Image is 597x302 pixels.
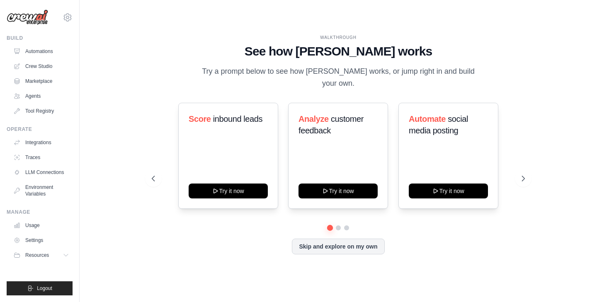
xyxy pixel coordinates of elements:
[292,239,384,254] button: Skip and explore on my own
[10,219,73,232] a: Usage
[7,10,48,25] img: Logo
[25,252,49,259] span: Resources
[10,104,73,118] a: Tool Registry
[189,114,211,123] span: Score
[10,75,73,88] a: Marketplace
[409,114,468,135] span: social media posting
[199,65,478,90] p: Try a prompt below to see how [PERSON_NAME] works, or jump right in and build your own.
[409,184,488,198] button: Try it now
[152,34,524,41] div: WALKTHROUGH
[10,45,73,58] a: Automations
[37,285,52,292] span: Logout
[7,35,73,41] div: Build
[298,184,378,198] button: Try it now
[10,89,73,103] a: Agents
[189,184,268,198] button: Try it now
[10,234,73,247] a: Settings
[7,209,73,215] div: Manage
[298,114,364,135] span: customer feedback
[10,60,73,73] a: Crew Studio
[7,126,73,133] div: Operate
[409,114,446,123] span: Automate
[213,114,262,123] span: inbound leads
[7,281,73,295] button: Logout
[10,249,73,262] button: Resources
[10,166,73,179] a: LLM Connections
[298,114,329,123] span: Analyze
[556,262,597,302] iframe: Chat Widget
[152,44,524,59] h1: See how [PERSON_NAME] works
[10,136,73,149] a: Integrations
[10,181,73,201] a: Environment Variables
[10,151,73,164] a: Traces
